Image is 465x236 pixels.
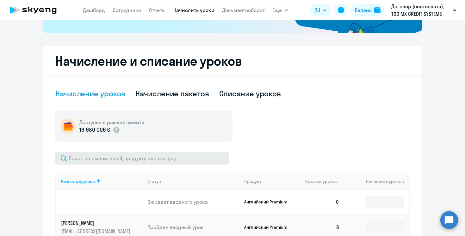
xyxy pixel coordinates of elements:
div: Продукт [244,179,301,184]
p: - [61,199,132,206]
p: Английский Premium [244,199,292,205]
th: Начислить уроков [344,173,409,190]
h2: Начисление и списание уроков [55,53,410,69]
div: Баланс [355,6,372,14]
span: Остаток уроков [305,179,338,184]
div: Имя сотрудника [61,179,142,184]
p: Договор (постоплата), ТОО MX CREDIT SYSTEMS (ЭМЭКС КРЕДИТ СИСТЕМС) [391,3,450,18]
p: Английский Premium [244,224,292,230]
a: Дашборд [83,7,105,13]
p: 19 980 006 € [79,126,110,134]
button: Балансbalance [351,4,384,16]
div: Продукт [244,179,261,184]
span: Ещё [272,6,282,14]
a: - [61,198,142,206]
img: wallet-circle.png [60,119,76,134]
h5: Доступно в рамках лимита [79,119,144,126]
div: Начисление уроков [55,88,125,99]
button: RU [310,4,331,16]
div: Статус [147,179,161,184]
a: Отчеты [149,7,166,13]
button: Договор (постоплата), ТОО MX CREDIT SYSTEMS (ЭМЭКС КРЕДИТ СИСТЕМС) [388,3,460,18]
div: Начисление пакетов [135,88,209,99]
div: Списание уроков [219,88,281,99]
td: 0 [300,190,344,214]
p: [EMAIL_ADDRESS][DOMAIN_NAME] [61,228,132,235]
div: Статус [147,179,239,184]
p: Пройден вводный урок [147,224,239,231]
input: Поиск по имени, email, продукту или статусу [55,152,229,165]
p: [PERSON_NAME] [61,220,132,227]
p: Ожидает вводного урока [147,198,239,205]
a: Начислить уроки [173,7,214,13]
a: Сотрудники [113,7,141,13]
div: Имя сотрудника [61,179,95,184]
a: Документооборот [222,7,265,13]
img: balance [374,7,381,13]
button: Ещё [272,4,288,16]
a: [PERSON_NAME][EMAIL_ADDRESS][DOMAIN_NAME] [61,220,142,235]
div: Остаток уроков [305,179,344,184]
span: RU [314,6,320,14]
